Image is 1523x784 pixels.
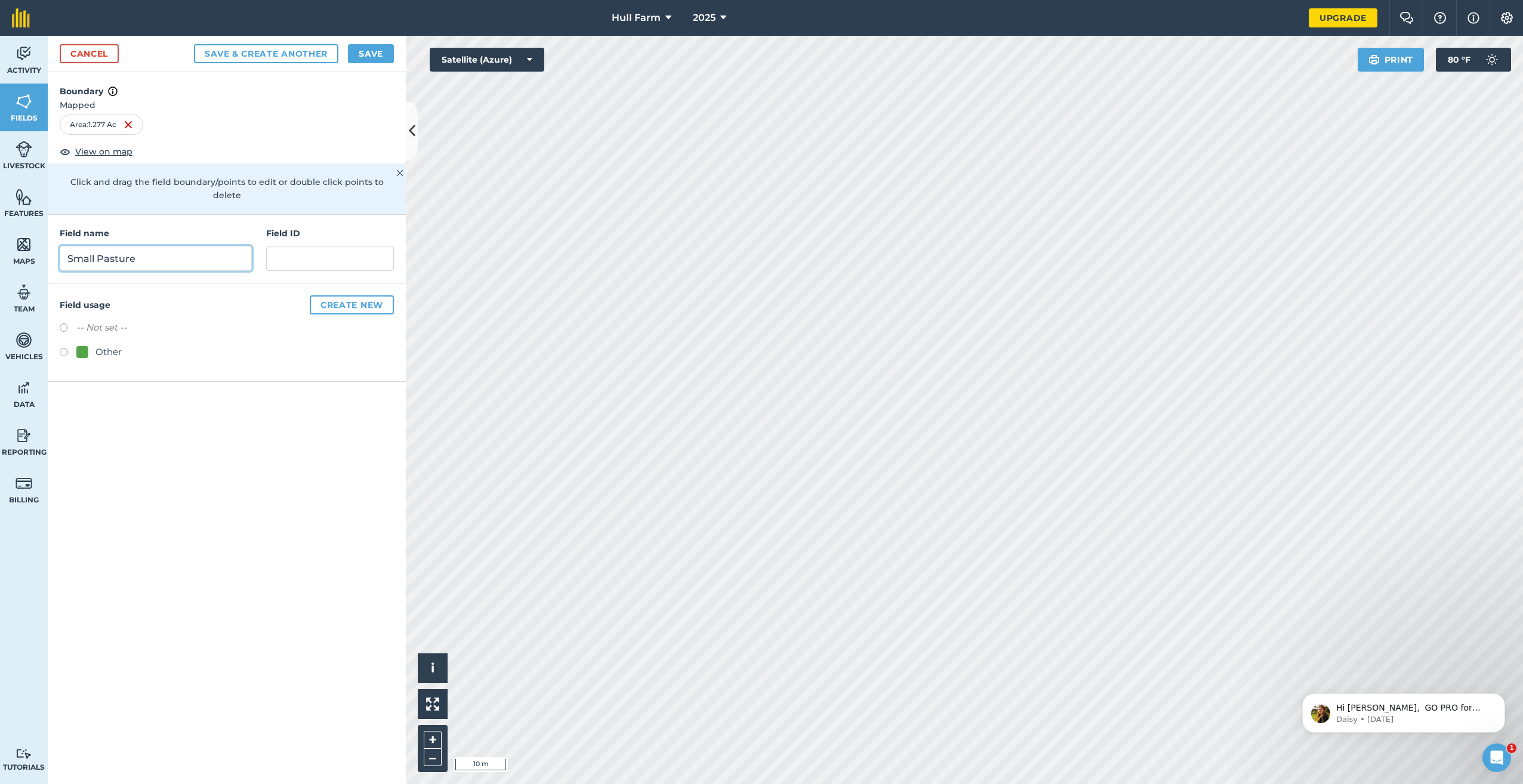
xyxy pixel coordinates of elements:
label: -- Not set -- [76,320,127,335]
img: A question mark icon [1433,12,1447,24]
img: svg+xml;base64,PD94bWwgdmVyc2lvbj0iMS4wIiBlbmNvZGluZz0idXRmLTgiPz4KPCEtLSBHZW5lcmF0b3I6IEFkb2JlIE... [16,379,32,397]
img: svg+xml;base64,PHN2ZyB4bWxucz0iaHR0cDovL3d3dy53My5vcmcvMjAwMC9zdmciIHdpZHRoPSIxNyIgaGVpZ2h0PSIxNy... [108,84,118,98]
div: Area : 1.277 Ac [60,115,143,135]
button: + [424,731,442,749]
img: svg+xml;base64,PHN2ZyB4bWxucz0iaHR0cDovL3d3dy53My5vcmcvMjAwMC9zdmciIHdpZHRoPSIyMiIgaGVpZ2h0PSIzMC... [396,166,403,180]
a: Cancel [60,44,119,63]
span: 1 [1507,743,1516,753]
p: Click and drag the field boundary/points to edit or double click points to delete [60,175,394,202]
img: svg+xml;base64,PD94bWwgdmVyc2lvbj0iMS4wIiBlbmNvZGluZz0idXRmLTgiPz4KPCEtLSBHZW5lcmF0b3I6IEFkb2JlIE... [16,748,32,760]
a: Upgrade [1309,8,1377,27]
img: svg+xml;base64,PHN2ZyB4bWxucz0iaHR0cDovL3d3dy53My5vcmcvMjAwMC9zdmciIHdpZHRoPSI1NiIgaGVpZ2h0PSI2MC... [16,92,32,110]
img: svg+xml;base64,PHN2ZyB4bWxucz0iaHR0cDovL3d3dy53My5vcmcvMjAwMC9zdmciIHdpZHRoPSIxNyIgaGVpZ2h0PSIxNy... [1467,11,1479,25]
img: Two speech bubbles overlapping with the left bubble in the forefront [1399,12,1414,24]
img: svg+xml;base64,PD94bWwgdmVyc2lvbj0iMS4wIiBlbmNvZGluZz0idXRmLTgiPz4KPCEtLSBHZW5lcmF0b3I6IEFkb2JlIE... [16,140,32,158]
h4: Boundary [48,72,406,98]
img: svg+xml;base64,PHN2ZyB4bWxucz0iaHR0cDovL3d3dy53My5vcmcvMjAwMC9zdmciIHdpZHRoPSIxOCIgaGVpZ2h0PSIyNC... [60,144,70,159]
img: svg+xml;base64,PHN2ZyB4bWxucz0iaHR0cDovL3d3dy53My5vcmcvMjAwMC9zdmciIHdpZHRoPSI1NiIgaGVpZ2h0PSI2MC... [16,188,32,206]
iframe: Intercom notifications message [1284,668,1523,752]
img: svg+xml;base64,PHN2ZyB4bWxucz0iaHR0cDovL3d3dy53My5vcmcvMjAwMC9zdmciIHdpZHRoPSI1NiIgaGVpZ2h0PSI2MC... [16,236,32,254]
button: Save & Create Another [194,44,338,63]
img: Four arrows, one pointing top left, one top right, one bottom right and the last bottom left [426,697,439,711]
button: View on map [60,144,132,159]
span: Mapped [48,98,406,112]
h4: Field ID [266,227,394,240]
span: i [431,660,434,675]
img: svg+xml;base64,PD94bWwgdmVyc2lvbj0iMS4wIiBlbmNvZGluZz0idXRmLTgiPz4KPCEtLSBHZW5lcmF0b3I6IEFkb2JlIE... [16,427,32,445]
button: Print [1358,48,1425,72]
img: svg+xml;base64,PD94bWwgdmVyc2lvbj0iMS4wIiBlbmNvZGluZz0idXRmLTgiPz4KPCEtLSBHZW5lcmF0b3I6IEFkb2JlIE... [16,283,32,301]
img: fieldmargin Logo [12,8,30,27]
img: svg+xml;base64,PHN2ZyB4bWxucz0iaHR0cDovL3d3dy53My5vcmcvMjAwMC9zdmciIHdpZHRoPSIxNiIgaGVpZ2h0PSIyNC... [124,118,133,132]
span: Hull Farm [612,11,661,25]
h4: Field name [60,227,252,240]
span: View on map [75,145,132,158]
img: svg+xml;base64,PD94bWwgdmVyc2lvbj0iMS4wIiBlbmNvZGluZz0idXRmLTgiPz4KPCEtLSBHZW5lcmF0b3I6IEFkb2JlIE... [16,45,32,63]
button: – [424,749,442,766]
img: svg+xml;base64,PD94bWwgdmVyc2lvbj0iMS4wIiBlbmNvZGluZz0idXRmLTgiPz4KPCEtLSBHZW5lcmF0b3I6IEFkb2JlIE... [16,331,32,349]
img: A cog icon [1500,12,1514,24]
span: 2025 [693,11,716,25]
button: i [418,653,448,683]
img: svg+xml;base64,PD94bWwgdmVyc2lvbj0iMS4wIiBlbmNvZGluZz0idXRmLTgiPz4KPCEtLSBHZW5lcmF0b3I6IEFkb2JlIE... [16,474,32,492]
img: svg+xml;base64,PD94bWwgdmVyc2lvbj0iMS4wIiBlbmNvZGluZz0idXRmLTgiPz4KPCEtLSBHZW5lcmF0b3I6IEFkb2JlIE... [1480,48,1504,72]
button: Create new [310,295,394,314]
button: 80 °F [1436,48,1511,72]
h4: Field usage [60,295,394,314]
div: Other [95,345,122,359]
iframe: Intercom live chat [1482,743,1511,772]
button: Save [348,44,394,63]
span: 80 ° F [1448,48,1470,72]
img: svg+xml;base64,PHN2ZyB4bWxucz0iaHR0cDovL3d3dy53My5vcmcvMjAwMC9zdmciIHdpZHRoPSIxOSIgaGVpZ2h0PSIyNC... [1368,53,1380,67]
button: Satellite (Azure) [430,48,544,72]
